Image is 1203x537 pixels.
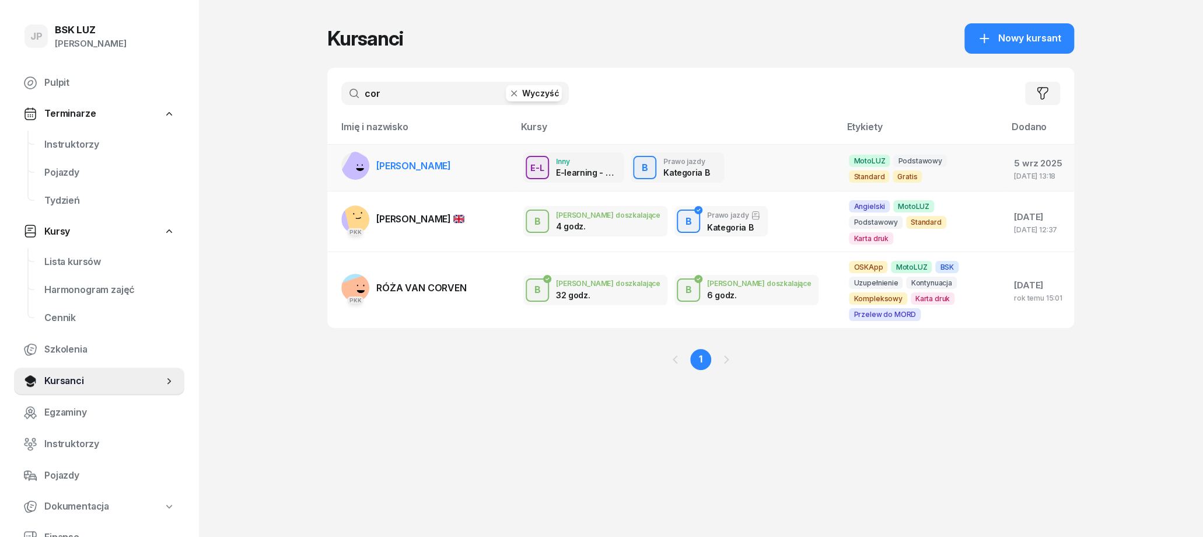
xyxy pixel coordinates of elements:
div: Kategoria B [663,168,709,177]
div: B [530,280,545,300]
a: Egzaminy [14,399,184,427]
div: [DATE] [1014,278,1065,293]
span: Szkolenia [44,342,175,357]
div: [PERSON_NAME] [55,36,127,51]
div: 32 godz. [556,290,617,300]
span: Kompleksowy [849,292,907,305]
span: Karta druk [911,292,954,305]
div: Kategoria B [707,222,760,232]
div: 5 wrz 2025 [1014,156,1065,171]
span: Gratis [893,170,922,183]
button: Wyczyść [506,85,562,102]
span: Standard [906,216,946,228]
a: PKKRÓŻA VAN CORVEN [341,274,467,302]
div: 6 godz. [707,290,768,300]
input: Szukaj [341,82,569,105]
div: [PERSON_NAME] doszkalające [707,280,812,287]
th: Kursy [514,119,840,144]
a: Terminarze [14,100,184,127]
span: Pojazdy [44,165,175,180]
span: [PERSON_NAME] [376,213,464,225]
div: Prawo jazdy [663,158,709,165]
div: B [530,212,545,232]
div: [PERSON_NAME] doszkalające [556,211,660,219]
a: 1 [690,349,711,370]
span: Uzupełnienie [849,277,903,289]
a: Kursanci [14,367,184,395]
span: Egzaminy [44,405,175,420]
a: Tydzień [35,187,184,215]
a: Cennik [35,304,184,332]
a: PKK[PERSON_NAME] [341,205,464,233]
span: Lista kursów [44,254,175,270]
span: Dokumentacja [44,499,109,514]
div: Prawo jazdy [707,211,760,220]
th: Dodano [1005,119,1074,144]
div: 4 godz. [556,221,617,231]
span: Terminarze [44,106,96,121]
div: B [637,158,653,178]
div: B [680,280,696,300]
span: Kursy [44,224,70,239]
button: E-L [526,156,549,179]
span: Pojazdy [44,468,175,483]
span: Przelew do MORD [849,308,921,320]
div: E-L [526,161,549,175]
h1: Kursanci [327,28,403,49]
a: [PERSON_NAME] [341,152,451,180]
span: RÓŻA VAN CORVEN [376,282,467,294]
div: PKK [347,228,364,236]
a: Harmonogram zajęć [35,276,184,304]
span: OSKApp [849,261,887,273]
span: [PERSON_NAME] [376,160,451,172]
span: Instruktorzy [44,437,175,452]
span: Pulpit [44,75,175,90]
span: Nowy kursant [998,31,1061,46]
div: [PERSON_NAME] doszkalające [556,280,660,287]
span: BSK [935,261,959,273]
a: Instruktorzy [14,430,184,458]
div: [DATE] 13:18 [1014,172,1065,180]
div: [DATE] [1014,210,1065,225]
span: Karta druk [849,232,893,245]
th: Etykiety [840,119,1004,144]
button: Nowy kursant [964,23,1074,54]
span: Standard [849,170,889,183]
a: Kursy [14,218,184,245]
a: Pulpit [14,69,184,97]
a: Dokumentacja [14,493,184,520]
div: Inny [556,158,617,165]
div: [DATE] 12:37 [1014,226,1065,233]
span: JP [30,32,43,41]
a: Szkolenia [14,336,184,364]
button: B [633,156,656,179]
span: Kursanci [44,374,163,389]
a: Pojazdy [14,462,184,490]
span: MotoLUZ [849,155,890,167]
button: B [677,278,700,302]
button: B [526,278,549,302]
span: Instruktorzy [44,137,175,152]
div: E-learning - 90 dni [556,168,617,177]
span: Kontynuacja [906,277,956,289]
span: Podstawowy [893,155,946,167]
button: B [526,210,549,233]
span: Cennik [44,311,175,326]
div: PKK [347,297,364,304]
a: Instruktorzy [35,131,184,159]
a: Pojazdy [35,159,184,187]
span: Podstawowy [849,216,902,228]
button: B [677,210,700,233]
div: BSK LUZ [55,25,127,35]
a: Lista kursów [35,248,184,276]
span: MotoLUZ [893,200,934,212]
span: Angielski [849,200,890,212]
span: Harmonogram zajęć [44,283,175,298]
span: MotoLUZ [891,261,932,273]
div: rok temu 15:01 [1014,294,1065,302]
th: Imię i nazwisko [327,119,514,144]
div: B [680,212,696,232]
span: Tydzień [44,193,175,208]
